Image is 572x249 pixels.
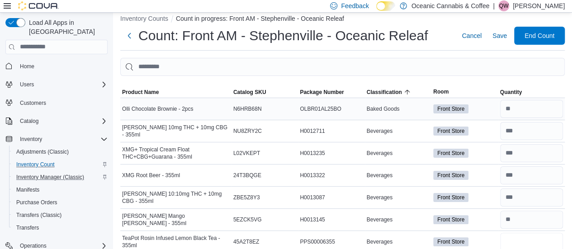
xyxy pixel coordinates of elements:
[499,0,509,11] span: QW
[16,211,61,219] span: Transfers (Classic)
[13,159,108,170] span: Inventory Count
[16,148,69,155] span: Adjustments (Classic)
[525,31,554,40] span: End Count
[433,149,468,158] span: Front Store
[492,31,507,40] span: Save
[9,146,111,158] button: Adjustments (Classic)
[122,212,230,227] span: [PERSON_NAME] Mango [PERSON_NAME] - 355ml
[437,171,464,179] span: Front Store
[16,79,38,90] button: Users
[20,136,42,143] span: Inventory
[16,134,46,145] button: Inventory
[433,88,449,95] span: Room
[138,27,428,45] h1: Count: Front AM - Stephenville - Oceanic Releaf
[13,172,108,183] span: Inventory Manager (Classic)
[122,105,193,113] span: Olli Chocolate Brownie - 2pcs
[498,0,509,11] div: Quentin White
[13,210,65,221] a: Transfers (Classic)
[376,1,395,11] input: Dark Mode
[458,27,485,45] button: Cancel
[13,172,88,183] a: Inventory Manager (Classic)
[233,105,262,113] span: N6HRB68N
[233,194,260,201] span: ZBE5Z8Y3
[122,89,159,96] span: Product Name
[411,0,490,11] p: Oceanic Cannabis & Coffee
[13,184,43,195] a: Manifests
[437,193,464,202] span: Front Store
[20,99,46,107] span: Customers
[298,214,364,225] div: H0013145
[2,96,111,109] button: Customers
[18,1,59,10] img: Cova
[513,0,565,11] p: [PERSON_NAME]
[367,127,392,135] span: Beverages
[13,146,108,157] span: Adjustments (Classic)
[493,0,495,11] p: |
[514,27,565,45] button: End Count
[16,61,108,72] span: Home
[2,78,111,91] button: Users
[120,27,138,45] button: Next
[120,87,232,98] button: Product Name
[13,146,72,157] a: Adjustments (Classic)
[437,149,464,157] span: Front Store
[433,237,468,246] span: Front Store
[298,148,364,159] div: H0013235
[437,216,464,224] span: Front Store
[13,210,108,221] span: Transfers (Classic)
[233,89,266,96] span: Catalog SKU
[437,105,464,113] span: Front Store
[122,146,230,160] span: XMG+ Tropical Cream Float THC+CBG+Guarana - 355ml
[16,116,108,127] span: Catalog
[16,224,39,231] span: Transfers
[122,235,230,249] span: TeaPot Rosin Infused Lemon Black Tea - 355ml
[433,104,468,113] span: Front Store
[2,133,111,146] button: Inventory
[365,87,431,98] button: Classification
[120,58,565,76] input: This is a search bar. After typing your query, hit enter to filter the results lower in the page.
[120,15,168,22] button: Inventory Counts
[20,117,38,125] span: Catalog
[13,197,61,208] a: Purchase Orders
[16,186,39,193] span: Manifests
[9,221,111,234] button: Transfers
[9,196,111,209] button: Purchase Orders
[9,209,111,221] button: Transfers (Classic)
[233,216,262,223] span: 5EZCK5VG
[367,238,392,245] span: Beverages
[232,87,298,98] button: Catalog SKU
[13,159,58,170] a: Inventory Count
[233,127,262,135] span: NU8ZRY2C
[13,197,108,208] span: Purchase Orders
[9,183,111,196] button: Manifests
[122,124,230,138] span: [PERSON_NAME] 10mg THC + 10mg CBG - 355ml
[16,199,57,206] span: Purchase Orders
[20,63,34,70] span: Home
[233,238,259,245] span: 45A2T8EZ
[367,89,402,96] span: Classification
[9,171,111,183] button: Inventory Manager (Classic)
[16,161,55,168] span: Inventory Count
[13,222,108,233] span: Transfers
[367,194,392,201] span: Beverages
[16,79,108,90] span: Users
[16,174,84,181] span: Inventory Manager (Classic)
[367,216,392,223] span: Beverages
[462,31,482,40] span: Cancel
[500,89,522,96] span: Quantity
[13,222,43,233] a: Transfers
[176,15,344,22] button: Count in progress: Front AM - Stephenville - Oceanic Releaf
[433,171,468,180] span: Front Store
[489,27,511,45] button: Save
[298,170,364,181] div: H0013322
[437,238,464,246] span: Front Store
[13,184,108,195] span: Manifests
[341,1,369,10] span: Feedback
[2,115,111,127] button: Catalog
[120,14,565,25] nav: An example of EuiBreadcrumbs
[233,150,260,157] span: L02VKEPT
[367,150,392,157] span: Beverages
[298,126,364,136] div: H0012711
[16,98,50,108] a: Customers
